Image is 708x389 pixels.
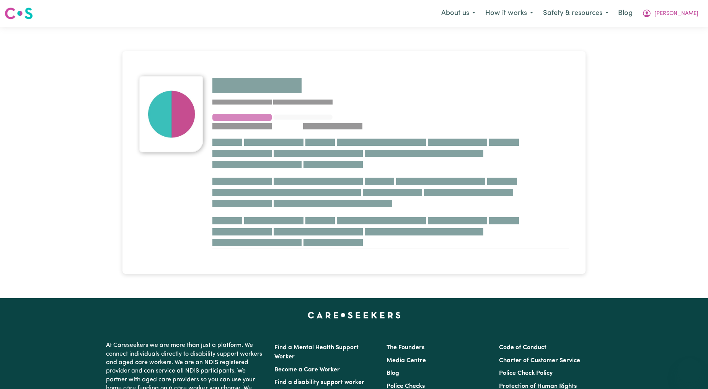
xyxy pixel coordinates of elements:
[274,367,340,373] a: Become a Care Worker
[538,5,613,21] button: Safety & resources
[654,10,698,18] span: [PERSON_NAME]
[637,5,703,21] button: My Account
[5,5,33,22] a: Careseekers logo
[387,345,424,351] a: The Founders
[274,379,364,386] a: Find a disability support worker
[677,358,702,383] iframe: Button to launch messaging window
[308,312,401,318] a: Careseekers home page
[499,345,546,351] a: Code of Conduct
[499,358,580,364] a: Charter of Customer Service
[613,5,637,22] a: Blog
[5,7,33,20] img: Careseekers logo
[387,370,399,376] a: Blog
[274,345,359,360] a: Find a Mental Health Support Worker
[436,5,480,21] button: About us
[480,5,538,21] button: How it works
[499,370,553,376] a: Police Check Policy
[387,358,426,364] a: Media Centre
